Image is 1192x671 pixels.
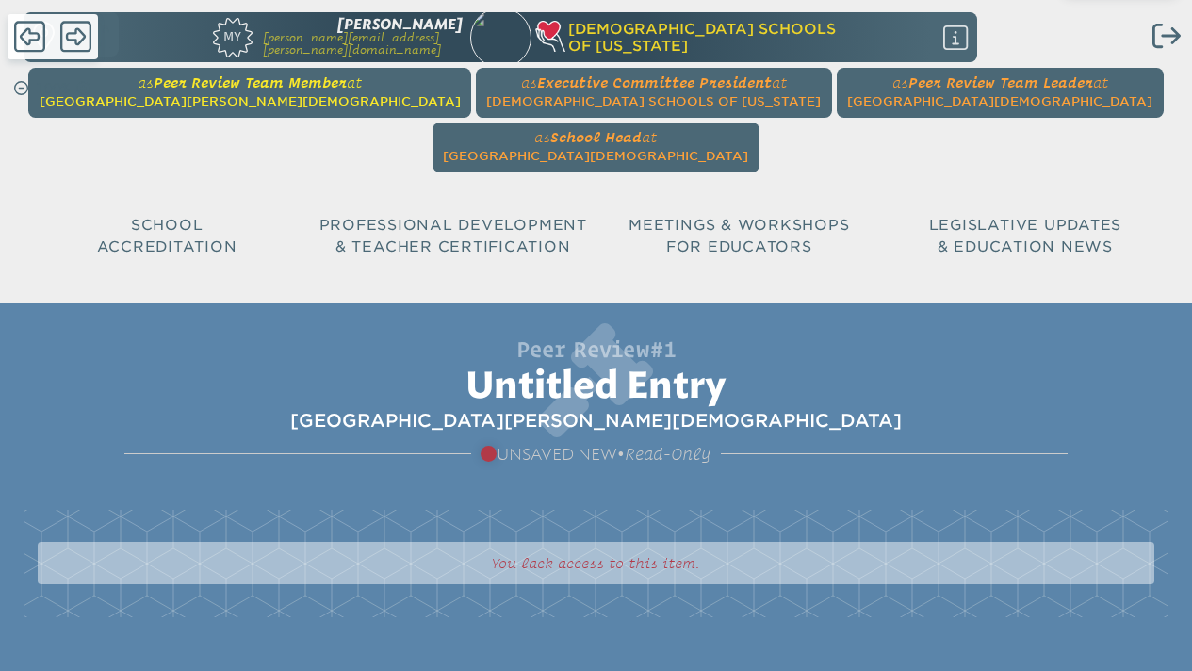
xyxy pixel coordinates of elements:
[32,78,73,100] p: 100%
[60,19,91,55] span: Forward
[521,74,537,90] span: as
[129,13,252,57] a: My
[481,445,617,464] span: Unsaved New
[534,128,550,145] span: as
[625,445,711,463] span: Read-Only
[124,339,1069,361] h1: Peer Review
[538,21,975,54] div: Christian Schools of Florida
[538,21,880,54] a: [DEMOGRAPHIC_DATA] Schoolsof [US_STATE]
[1093,74,1108,90] span: at
[481,442,711,467] span: •
[892,74,908,90] span: as
[436,123,756,166] a: asSchool Headat[GEOGRAPHIC_DATA][DEMOGRAPHIC_DATA]
[263,17,463,58] a: [PERSON_NAME][PERSON_NAME][EMAIL_ADDRESS][PERSON_NAME][DOMAIN_NAME]
[213,18,253,43] span: My
[550,128,642,145] span: School Head
[154,74,347,90] span: Peer Review Team Member
[462,3,540,81] img: 60a8caf1-91a0-4311-a334-12e776b28692
[486,94,821,108] span: [DEMOGRAPHIC_DATA] Schools of [US_STATE]
[347,74,362,90] span: at
[32,68,467,111] a: asPeer Review Team Memberat[GEOGRAPHIC_DATA][PERSON_NAME][DEMOGRAPHIC_DATA]
[443,149,748,163] span: [GEOGRAPHIC_DATA][DEMOGRAPHIC_DATA]
[650,336,677,362] span: #1
[14,19,45,55] span: Back
[534,21,564,51] img: csf-heart-hand-light-thick-100.png
[847,94,1152,108] span: [GEOGRAPHIC_DATA][DEMOGRAPHIC_DATA]
[642,128,657,145] span: at
[40,94,461,108] span: [GEOGRAPHIC_DATA][PERSON_NAME][DEMOGRAPHIC_DATA]
[138,74,154,90] span: as
[38,542,1153,585] p: You lack access to this item.
[337,15,464,33] span: [PERSON_NAME]
[538,21,880,54] h1: [DEMOGRAPHIC_DATA] Schools of [US_STATE]
[465,369,727,405] span: Untitled Entry
[772,74,787,90] span: at
[97,216,237,255] span: School Accreditation
[629,216,849,255] span: Meetings & Workshops for Educators
[908,74,1093,90] span: Peer Review Team Leader
[319,216,587,255] span: Professional Development & Teacher Certification
[841,68,1160,111] a: asPeer Review Team Leaderat[GEOGRAPHIC_DATA][DEMOGRAPHIC_DATA]
[124,408,1069,434] span: [GEOGRAPHIC_DATA][PERSON_NAME][DEMOGRAPHIC_DATA]
[263,32,463,57] p: [PERSON_NAME][EMAIL_ADDRESS][PERSON_NAME][DOMAIN_NAME]
[929,216,1121,255] span: Legislative Updates & Education News
[537,74,772,90] span: Executive Committee President
[480,68,828,111] a: asExecutive Committee Presidentat[DEMOGRAPHIC_DATA] Schools of [US_STATE]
